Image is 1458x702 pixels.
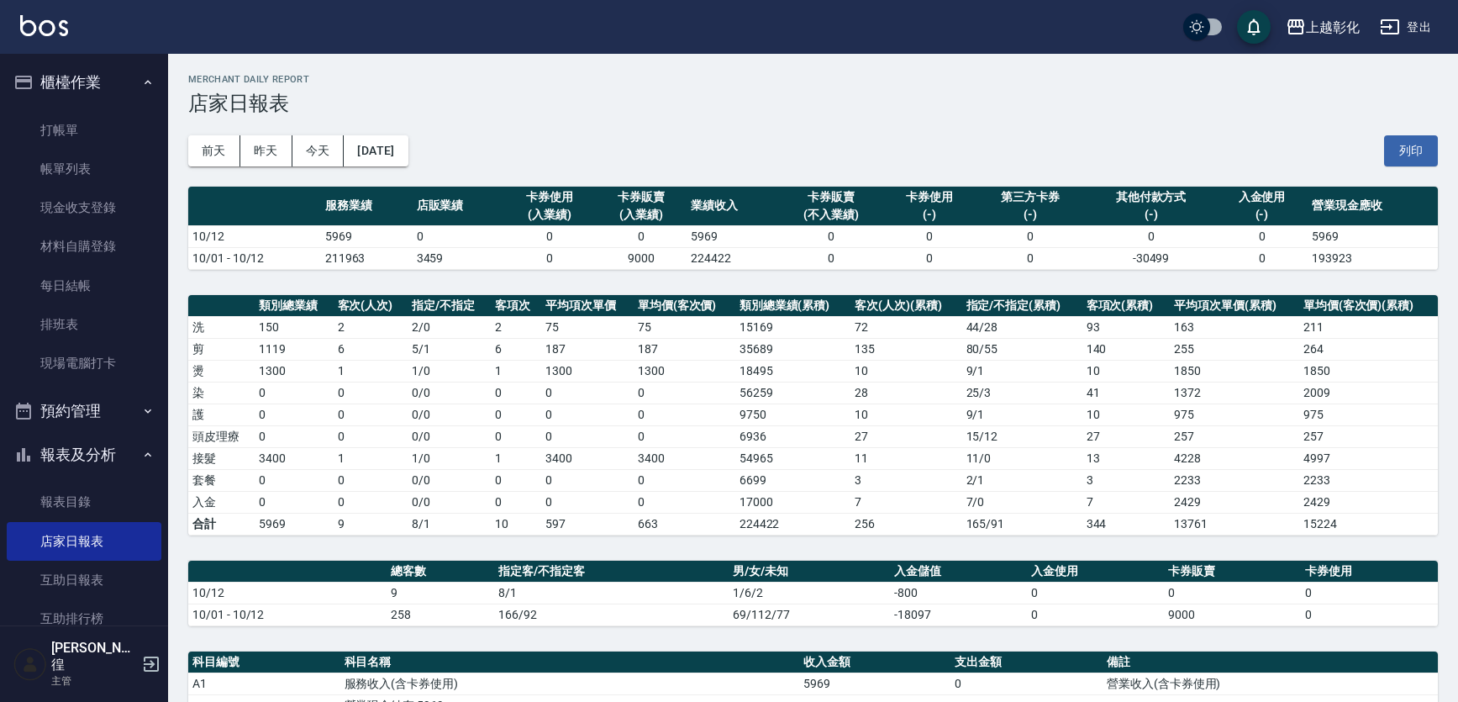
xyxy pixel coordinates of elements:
[634,360,735,382] td: 1300
[887,206,971,224] div: (-)
[1299,513,1438,535] td: 15224
[962,491,1082,513] td: 7 / 0
[491,382,542,404] td: 0
[1164,561,1301,583] th: 卡券販賣
[778,247,883,269] td: 0
[887,188,971,206] div: 卡券使用
[188,338,255,360] td: 剪
[188,187,1438,270] table: a dense table
[13,647,47,681] img: Person
[494,582,729,604] td: 8/1
[778,225,883,247] td: 0
[334,469,408,491] td: 0
[735,382,850,404] td: 56259
[782,188,879,206] div: 卡券販賣
[491,338,542,360] td: 6
[962,382,1082,404] td: 25 / 3
[321,187,413,226] th: 服務業績
[188,74,1438,85] h2: Merchant Daily Report
[1082,316,1171,338] td: 93
[850,447,962,469] td: 11
[1170,404,1299,425] td: 975
[20,15,68,36] img: Logo
[1082,425,1171,447] td: 27
[541,360,633,382] td: 1300
[799,652,951,673] th: 收入金額
[494,604,729,625] td: 166/92
[735,425,850,447] td: 6936
[321,225,413,247] td: 5969
[782,206,879,224] div: (不入業績)
[735,316,850,338] td: 15169
[7,344,161,383] a: 現場電腦打卡
[1170,425,1299,447] td: 257
[541,382,633,404] td: 0
[255,382,333,404] td: 0
[408,425,491,447] td: 0 / 0
[334,316,408,338] td: 2
[491,447,542,469] td: 1
[541,447,633,469] td: 3400
[850,382,962,404] td: 28
[7,599,161,638] a: 互助排行榜
[1082,404,1171,425] td: 10
[188,360,255,382] td: 燙
[494,561,729,583] th: 指定客/不指定客
[7,188,161,227] a: 現金收支登錄
[541,295,633,317] th: 平均項次單價
[1170,316,1299,338] td: 163
[340,652,799,673] th: 科目名稱
[334,447,408,469] td: 1
[1082,447,1171,469] td: 13
[188,561,1438,626] table: a dense table
[1301,604,1438,625] td: 0
[1027,582,1164,604] td: 0
[1082,295,1171,317] th: 客項次(累積)
[7,561,161,599] a: 互助日報表
[7,150,161,188] a: 帳單列表
[188,513,255,535] td: 合計
[1090,188,1212,206] div: 其他付款方式
[1164,604,1301,625] td: 9000
[634,338,735,360] td: 187
[735,360,850,382] td: 18495
[962,513,1082,535] td: 165/91
[1373,12,1438,43] button: 登出
[799,673,951,694] td: 5969
[599,206,682,224] div: (入業績)
[883,247,975,269] td: 0
[1301,561,1438,583] th: 卡券使用
[408,338,491,360] td: 5 / 1
[1082,360,1171,382] td: 10
[1237,10,1271,44] button: save
[408,447,491,469] td: 1 / 0
[735,513,850,535] td: 224422
[541,425,633,447] td: 0
[735,447,850,469] td: 54965
[729,582,890,604] td: 1/6/2
[975,247,1086,269] td: 0
[634,295,735,317] th: 單均價(客次價)
[255,513,333,535] td: 5969
[334,404,408,425] td: 0
[1086,225,1216,247] td: 0
[1082,491,1171,513] td: 7
[634,491,735,513] td: 0
[541,316,633,338] td: 75
[188,491,255,513] td: 入金
[1308,225,1438,247] td: 5969
[634,513,735,535] td: 663
[1220,188,1303,206] div: 入金使用
[334,382,408,404] td: 0
[334,295,408,317] th: 客次(人次)
[7,433,161,477] button: 報表及分析
[7,111,161,150] a: 打帳單
[979,206,1082,224] div: (-)
[1027,604,1164,625] td: 0
[735,404,850,425] td: 9750
[334,425,408,447] td: 0
[255,295,333,317] th: 類別總業績
[883,225,975,247] td: 0
[735,338,850,360] td: 35689
[408,469,491,491] td: 0 / 0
